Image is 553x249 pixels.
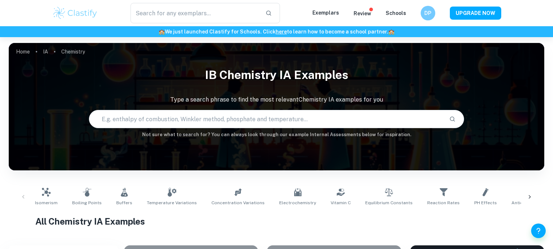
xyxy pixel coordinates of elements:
[9,95,544,104] p: Type a search phrase to find the most relevant Chemistry IA examples for you
[354,9,371,17] p: Review
[211,199,265,206] span: Concentration Variations
[279,199,316,206] span: Electrochemistry
[424,9,432,17] h6: DP
[61,48,85,56] p: Chemistry
[276,29,287,35] a: here
[1,28,552,36] h6: We just launched Clastify for Schools. Click to learn how to become a school partner.
[116,199,132,206] span: Buffers
[72,199,102,206] span: Boiling Points
[312,9,339,17] p: Exemplars
[365,199,413,206] span: Equilibrium Constants
[52,6,98,20] img: Clastify logo
[35,199,58,206] span: Isomerism
[421,6,435,20] button: DP
[450,7,501,20] button: UPGRADE NOW
[89,109,443,129] input: E.g. enthalpy of combustion, Winkler method, phosphate and temperature...
[427,199,460,206] span: Reaction Rates
[388,29,394,35] span: 🏫
[131,3,260,23] input: Search for any exemplars...
[531,224,546,238] button: Help and Feedback
[446,113,459,125] button: Search
[9,63,544,87] h1: IB Chemistry IA examples
[159,29,165,35] span: 🏫
[386,10,406,16] a: Schools
[35,215,517,228] h1: All Chemistry IA Examples
[16,47,30,57] a: Home
[9,131,544,138] h6: Not sure what to search for? You can always look through our example Internal Assessments below f...
[43,47,48,57] a: IA
[147,199,197,206] span: Temperature Variations
[474,199,497,206] span: pH Effects
[331,199,351,206] span: Vitamin C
